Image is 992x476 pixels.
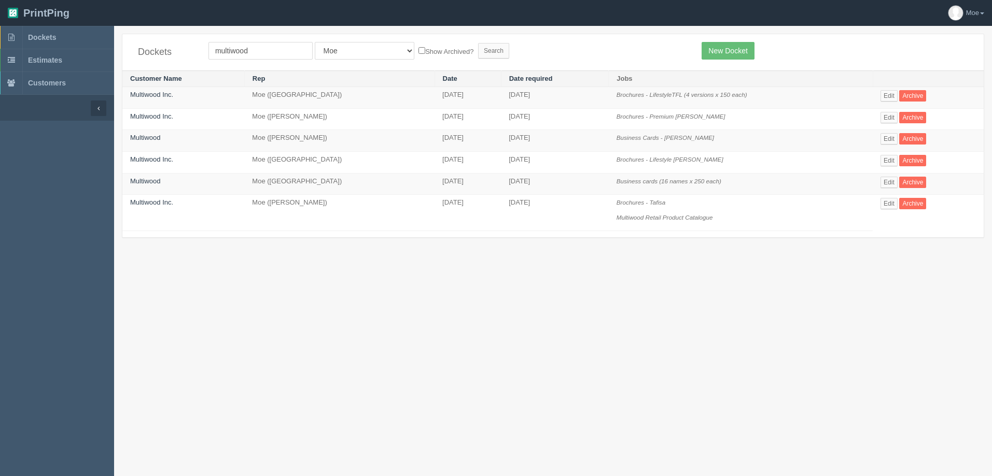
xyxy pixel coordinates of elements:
[244,152,435,174] td: Moe ([GEOGRAPHIC_DATA])
[244,173,435,195] td: Moe ([GEOGRAPHIC_DATA])
[8,8,18,18] img: logo-3e63b451c926e2ac314895c53de4908e5d424f24456219fb08d385ab2e579770.png
[244,195,435,231] td: Moe ([PERSON_NAME])
[881,177,898,188] a: Edit
[899,133,926,145] a: Archive
[418,47,425,54] input: Show Archived?
[948,6,963,20] img: avatar_default-7531ab5dedf162e01f1e0bb0964e6a185e93c5c22dfe317fb01d7f8cd2b1632c.jpg
[130,177,161,185] a: Multiwood
[501,195,609,231] td: [DATE]
[28,33,56,41] span: Dockets
[130,112,173,120] a: Multiwood Inc.
[609,70,873,87] th: Jobs
[253,75,266,82] a: Rep
[881,90,898,102] a: Edit
[130,75,182,82] a: Customer Name
[881,155,898,166] a: Edit
[244,108,435,130] td: Moe ([PERSON_NAME])
[881,198,898,209] a: Edit
[617,156,723,163] i: Brochures - Lifestyle [PERSON_NAME]
[899,112,926,123] a: Archive
[881,112,898,123] a: Edit
[702,42,754,60] a: New Docket
[478,43,509,59] input: Search
[617,134,714,141] i: Business Cards - [PERSON_NAME]
[501,87,609,109] td: [DATE]
[130,198,173,206] a: Multiwood Inc.
[208,42,313,60] input: Customer Name
[244,130,435,152] td: Moe ([PERSON_NAME])
[130,134,161,141] a: Multiwood
[28,79,66,87] span: Customers
[435,152,501,174] td: [DATE]
[899,90,926,102] a: Archive
[899,177,926,188] a: Archive
[28,56,62,64] span: Estimates
[138,47,193,57] h4: Dockets
[899,198,926,209] a: Archive
[244,87,435,109] td: Moe ([GEOGRAPHIC_DATA])
[899,155,926,166] a: Archive
[501,130,609,152] td: [DATE]
[617,178,721,184] i: Business cards (16 names x 250 each)
[418,45,473,57] label: Show Archived?
[617,214,713,221] i: Multiwood Retail Product Catalogue
[501,173,609,195] td: [DATE]
[435,173,501,195] td: [DATE]
[509,75,553,82] a: Date required
[617,113,725,120] i: Brochures - Premium [PERSON_NAME]
[443,75,457,82] a: Date
[130,91,173,98] a: Multiwood Inc.
[435,108,501,130] td: [DATE]
[617,199,665,206] i: Brochures - Tafisa
[881,133,898,145] a: Edit
[435,87,501,109] td: [DATE]
[617,91,747,98] i: Brochures - LifestyleTFL (4 versions x 150 each)
[435,195,501,231] td: [DATE]
[501,108,609,130] td: [DATE]
[130,155,173,163] a: Multiwood Inc.
[501,152,609,174] td: [DATE]
[435,130,501,152] td: [DATE]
